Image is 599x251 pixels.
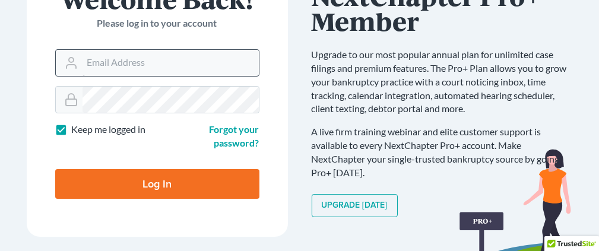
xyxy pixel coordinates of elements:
[312,48,573,116] p: Upgrade to our most popular annual plan for unlimited case filings and premium features. The Pro+...
[312,194,398,218] a: Upgrade [DATE]
[72,123,146,136] label: Keep me logged in
[210,123,259,148] a: Forgot your password?
[55,169,259,199] input: Log In
[55,17,259,30] p: Please log in to your account
[312,125,573,179] p: A live firm training webinar and elite customer support is available to every NextChapter Pro+ ac...
[83,50,259,76] input: Email Address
